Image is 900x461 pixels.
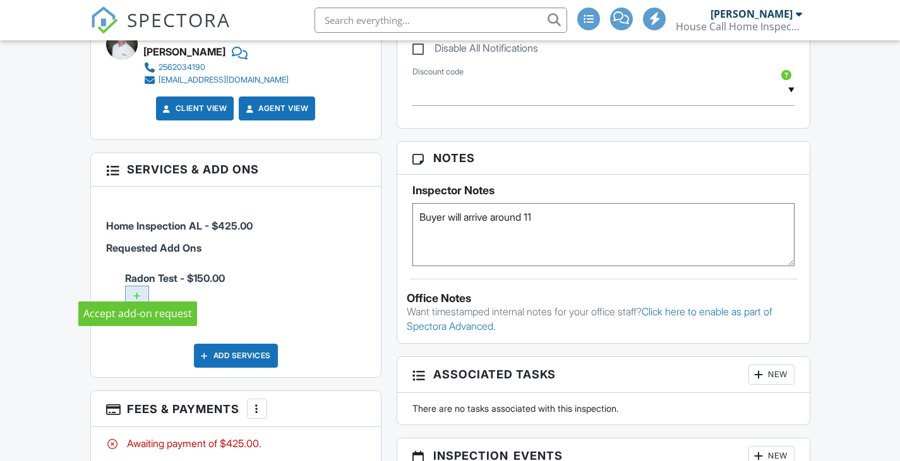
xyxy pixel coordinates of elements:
div: Office Notes [407,292,800,305]
h3: Services & Add ons [91,153,381,186]
div: [EMAIL_ADDRESS][DOMAIN_NAME] [159,75,289,85]
div: New [748,365,795,385]
label: Discount code [412,66,464,78]
a: Click here to enable as part of Spectora Advanced. [407,305,772,332]
div: 2562034190 [159,62,205,73]
div: There are no tasks associated with this inspection. [405,402,802,415]
a: Agent View [243,102,308,115]
div: Add Services [194,344,278,368]
span: Home Inspection AL - $425.00 [106,219,253,232]
span: Associated Tasks [433,366,556,383]
span: SPECTORA [127,6,231,33]
p: Want timestamped internal notes for your office staff? [407,305,800,333]
div: House Call Home Inspection [676,20,802,33]
a: SPECTORA [90,17,231,44]
li: Service: Home Inspection AL [106,196,366,243]
div: [PERSON_NAME] [711,8,793,20]
h5: Inspector Notes [412,184,795,197]
a: Client View [160,102,227,115]
h3: Fees & Payments [91,391,381,427]
h6: Requested Add Ons [106,243,366,254]
div: Awaiting payment of $425.00. [106,436,366,450]
span: Radon Test - $150.00 [125,272,366,320]
div: [PERSON_NAME] [143,42,225,61]
a: [EMAIL_ADDRESS][DOMAIN_NAME] [143,74,289,86]
label: Disable All Notifications [412,42,538,58]
input: Search everything... [315,8,567,33]
img: The Best Home Inspection Software - Spectora [90,6,118,34]
h3: Notes [397,142,810,175]
textarea: Buyer will arrive around 11 [412,203,795,266]
a: 2562034190 [143,61,289,74]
